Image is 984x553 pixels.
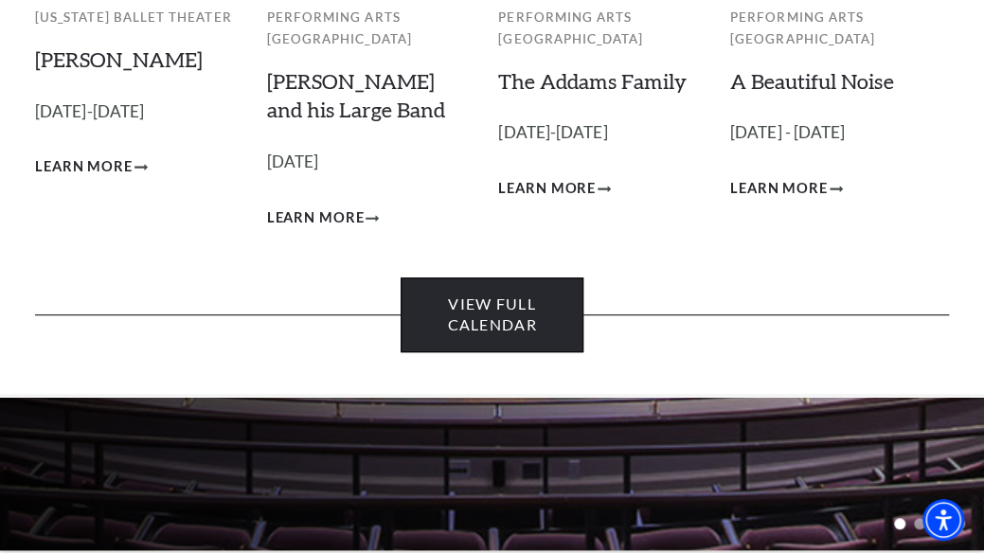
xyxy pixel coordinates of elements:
a: The Addams Family [498,68,687,94]
p: Performing Arts [GEOGRAPHIC_DATA] [267,7,474,49]
p: Performing Arts [GEOGRAPHIC_DATA] [730,7,937,49]
a: [PERSON_NAME] and his Large Band [267,68,445,123]
span: Learn More [730,177,828,201]
a: Learn More The Addams Family [498,177,611,201]
span: Learn More [498,177,596,201]
p: [DATE] [267,149,474,176]
div: Accessibility Menu [922,499,964,541]
p: [US_STATE] Ballet Theater [35,7,242,28]
p: [DATE]-[DATE] [35,98,242,126]
a: View Full Calendar [401,277,583,352]
span: Learn More [35,155,133,179]
a: Learn More Lyle Lovett and his Large Band [267,206,380,230]
p: Performing Arts [GEOGRAPHIC_DATA] [498,7,705,49]
p: [DATE]-[DATE] [498,119,705,147]
a: Learn More Peter Pan [35,155,148,179]
a: [PERSON_NAME] [35,46,203,72]
span: Learn More [267,206,365,230]
p: [DATE] - [DATE] [730,119,937,147]
a: A Beautiful Noise [730,68,894,94]
a: Learn More A Beautiful Noise [730,177,843,201]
